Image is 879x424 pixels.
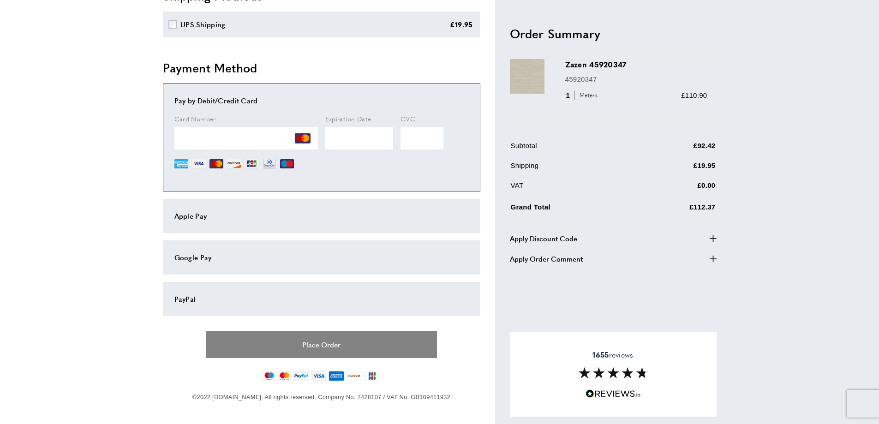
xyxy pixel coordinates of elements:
[565,90,601,101] div: 1
[635,140,716,158] td: £92.42
[329,371,345,381] img: american-express
[510,253,583,264] span: Apply Order Comment
[450,19,473,30] div: £19.95
[174,252,469,263] div: Google Pay
[174,157,188,171] img: AE.png
[174,210,469,221] div: Apple Pay
[510,25,717,42] h2: Order Summary
[401,114,415,123] span: CVC
[574,91,600,100] span: Meters
[635,179,716,197] td: £0.00
[192,394,450,400] span: ©2022 [DOMAIN_NAME]. All rights reserved. Company No. 7428107 / VAT No. GB109411932
[262,157,277,171] img: DN.png
[510,233,577,244] span: Apply Discount Code
[565,73,707,84] p: 45920347
[174,293,469,305] div: PayPal
[206,331,437,358] button: Place Order
[227,157,241,171] img: DI.png
[364,371,380,381] img: jcb
[245,157,258,171] img: JCB.png
[163,60,480,76] h2: Payment Method
[401,127,443,149] iframe: Secure Credit Card Frame - CVV
[174,127,318,149] iframe: Secure Credit Card Frame - Credit Card Number
[635,160,716,178] td: £19.95
[592,349,609,360] strong: 1655
[579,367,648,378] img: Reviews section
[592,350,633,359] span: reviews
[174,95,469,106] div: Pay by Debit/Credit Card
[263,371,276,381] img: maestro
[293,371,309,381] img: paypal
[295,131,311,146] img: MC.png
[586,389,641,398] img: Reviews.io 5 stars
[325,127,394,149] iframe: Secure Credit Card Frame - Expiration Date
[280,157,294,171] img: MI.png
[311,371,326,381] img: visa
[278,371,291,381] img: mastercard
[511,160,634,178] td: Shipping
[681,91,707,99] span: £110.90
[209,157,223,171] img: MC.png
[510,59,544,94] img: Zazen 45920347
[511,140,634,158] td: Subtotal
[511,179,634,197] td: VAT
[192,157,206,171] img: VI.png
[325,114,371,123] span: Expiration Date
[346,371,362,381] img: discover
[511,199,634,219] td: Grand Total
[174,114,216,123] span: Card Number
[565,59,707,70] h3: Zazen 45920347
[635,199,716,219] td: £112.37
[180,19,226,30] div: UPS Shipping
